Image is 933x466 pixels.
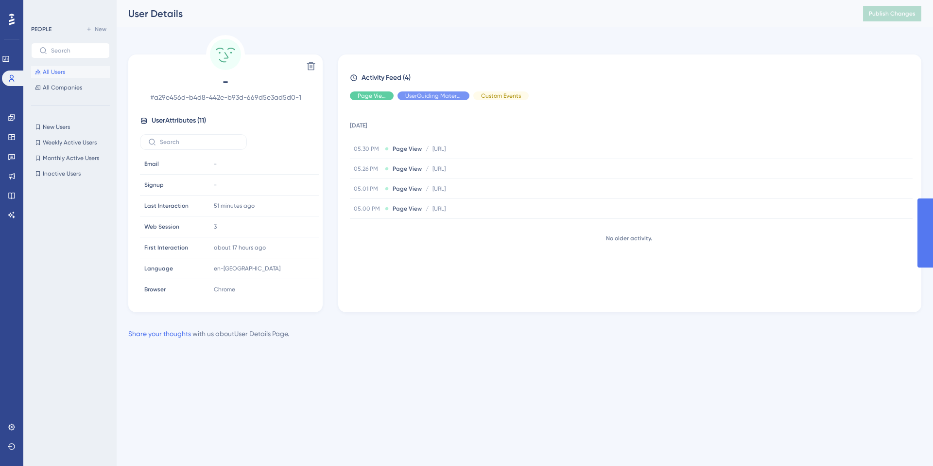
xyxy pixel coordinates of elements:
time: 51 minutes ago [214,202,255,209]
span: [URL] [432,185,446,193]
span: / [426,205,429,213]
span: Language [144,265,173,272]
button: Monthly Active Users [31,152,110,164]
span: New Users [43,123,70,131]
span: User Attributes ( 11 ) [152,115,206,126]
span: New [95,25,106,33]
span: All Companies [43,84,82,91]
span: Email [144,160,159,168]
span: [URL] [432,145,446,153]
span: / [426,165,429,173]
span: 3 [214,223,217,231]
span: [URL] [432,205,446,213]
span: Browser [144,286,166,293]
span: / [426,145,429,153]
span: Chrome [214,286,235,293]
span: First Interaction [144,244,188,251]
span: - [214,181,217,189]
span: 05.26 PM [354,165,381,173]
button: New [83,23,110,35]
span: Last Interaction [144,202,189,210]
span: 05.01 PM [354,185,381,193]
input: Search [160,139,239,145]
input: Search [51,47,102,54]
span: Page View [393,185,422,193]
span: / [426,185,429,193]
span: Activity Feed (4) [362,72,411,84]
iframe: UserGuiding AI Assistant Launcher [892,428,921,457]
span: en-[GEOGRAPHIC_DATA] [214,265,280,272]
td: [DATE] [350,108,913,139]
span: Monthly Active Users [43,154,99,162]
span: 05.30 PM [354,145,381,153]
span: Page View [393,205,422,213]
span: Inactive Users [43,170,81,178]
span: [URL] [432,165,446,173]
div: with us about User Details Page . [128,328,289,340]
span: 05.00 PM [354,205,381,213]
span: - [140,74,311,90]
span: Page View [393,145,422,153]
span: Web Session [144,223,179,231]
span: Page View [393,165,422,173]
span: Publish Changes [869,10,916,18]
time: about 17 hours ago [214,244,266,251]
div: User Details [128,7,839,20]
div: PEOPLE [31,25,52,33]
span: Signup [144,181,164,189]
button: Publish Changes [863,6,921,21]
button: New Users [31,121,110,133]
span: UserGuiding Material [405,92,462,100]
span: - [214,160,217,168]
span: All Users [43,68,65,76]
div: No older activity. [350,234,908,242]
span: Custom Events [481,92,521,100]
button: All Companies [31,82,110,93]
button: All Users [31,66,110,78]
a: Share your thoughts [128,330,191,338]
button: Weekly Active Users [31,137,110,148]
span: Page View [358,92,386,100]
span: # a29e456d-b4d8-442e-b93d-669d5e3ad5d0-1 [140,91,311,103]
span: Weekly Active Users [43,139,97,146]
button: Inactive Users [31,168,110,179]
